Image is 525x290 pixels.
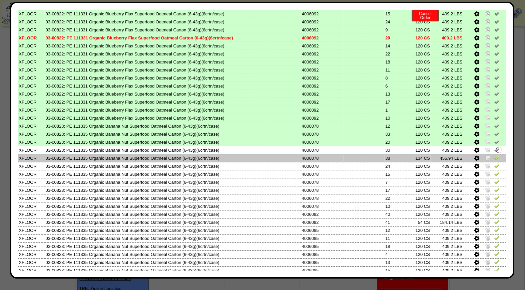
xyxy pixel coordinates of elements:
[18,234,45,242] td: XFLOOR
[494,139,500,144] img: Un-Verify Pick
[385,26,406,34] td: 9
[45,266,301,274] td: 03-00823: PE 111335 Organic Banana Nut Superfood Oatmeal Carton (6-43g)(6crtn/case)
[485,139,491,144] img: Zero Item and Verify
[385,42,406,50] td: 14
[485,187,491,192] img: Zero Item and Verify
[301,74,344,82] td: 4006092
[431,106,463,114] td: 409.2 LBS
[485,267,491,273] img: Zero Item and Verify
[485,211,491,216] img: Zero Item and Verify
[301,58,344,66] td: 4006092
[45,122,301,130] td: 03-00823: PE 111335 Organic Banana Nut Superfood Oatmeal Carton (6-43g)(6crtn/case)
[494,11,500,16] img: Un-Verify Pick
[45,226,301,234] td: 03-00823: PE 111335 Organic Banana Nut Superfood Oatmeal Carton (6-43g)(6crtn/case)
[301,178,344,186] td: 4006078
[406,138,431,146] td: 120 CS
[431,234,463,242] td: 409.2 LBS
[301,226,344,234] td: 4006085
[431,50,463,58] td: 409.2 LBS
[494,123,500,128] img: Un-Verify Pick
[431,186,463,194] td: 409.2 LBS
[485,51,491,56] img: Zero Item and Verify
[485,235,491,241] img: Zero Item and Verify
[494,211,500,216] img: Verify Pick
[431,226,463,234] td: 409.2 LBS
[485,11,491,16] img: Zero Item and Verify
[18,162,45,170] td: XFLOOR
[18,186,45,194] td: XFLOOR
[406,178,431,186] td: 120 CS
[406,170,431,178] td: 120 CS
[45,10,301,18] td: 03-00822: PE 111331 Organic Blueberry Flax Superfood Oatmeal Carton (6-43g)(6crtn/case)
[485,35,491,40] img: Zero Item and Verify
[406,194,431,202] td: 120 CS
[301,154,344,162] td: 4006078
[406,186,431,194] td: 120 CS
[45,202,301,210] td: 03-00823: PE 111335 Organic Banana Nut Superfood Oatmeal Carton (6-43g)(6crtn/case)
[431,26,463,34] td: 409.2 LBS
[385,138,406,146] td: 20
[495,146,503,154] img: spinner-alpha-0.gif
[485,227,491,233] img: Zero Item and Verify
[431,114,463,122] td: 409.2 LBS
[494,147,500,152] img: Un-Verify Pick
[406,82,431,90] td: 120 CS
[431,162,463,170] td: 409.2 LBS
[18,50,45,58] td: XFLOOR
[301,34,344,42] td: 4006092
[485,155,491,160] img: Zero Item and Verify
[431,122,463,130] td: 409.2 LBS
[485,251,491,257] img: Zero Item and Verify
[45,26,301,34] td: 03-00822: PE 111331 Organic Blueberry Flax Superfood Oatmeal Carton (6-43g)(6crtn/case)
[301,250,344,258] td: 4006085
[431,194,463,202] td: 409.2 LBS
[301,218,344,226] td: 4006082
[385,218,406,226] td: 41
[494,171,500,176] img: Verify Pick
[18,130,45,138] td: XFLOOR
[485,203,491,208] img: Zero Item and Verify
[45,34,301,42] td: 03-00822: PE 111331 Organic Blueberry Flax Superfood Oatmeal Carton (6-43g)(6crtn/case)
[301,242,344,250] td: 4006085
[485,219,491,225] img: Zero Item and Verify
[494,163,500,168] img: Verify Pick
[494,243,500,249] img: Verify Pick
[494,219,500,225] img: Verify Pick
[406,90,431,98] td: 120 CS
[406,122,431,130] td: 120 CS
[485,59,491,64] img: Zero Item and Verify
[385,258,406,266] td: 13
[45,130,301,138] td: 03-00823: PE 111335 Organic Banana Nut Superfood Oatmeal Carton (6-43g)(6crtn/case)
[406,50,431,58] td: 120 CS
[45,210,301,218] td: 03-00823: PE 111335 Organic Banana Nut Superfood Oatmeal Carton (6-43g)(6crtn/case)
[485,83,491,88] img: Zero Item and Verify
[406,226,431,234] td: 120 CS
[385,202,406,210] td: 10
[45,250,301,258] td: 03-00823: PE 111335 Organic Banana Nut Superfood Oatmeal Carton (6-43g)(6crtn/case)
[18,266,45,274] td: XFLOOR
[45,170,301,178] td: 03-00823: PE 111335 Organic Banana Nut Superfood Oatmeal Carton (6-43g)(6crtn/case)
[485,115,491,120] img: Zero Item and Verify
[385,226,406,234] td: 12
[431,178,463,186] td: 409.2 LBS
[406,130,431,138] td: 120 CS
[45,66,301,74] td: 03-00822: PE 111331 Organic Blueberry Flax Superfood Oatmeal Carton (6-43g)(6crtn/case)
[301,106,344,114] td: 4006092
[485,131,491,136] img: Zero Item and Verify
[45,162,301,170] td: 03-00823: PE 111335 Organic Banana Nut Superfood Oatmeal Carton (6-43g)(6crtn/case)
[494,155,500,160] img: Verify Pick
[18,10,45,18] td: XFLOOR
[18,74,45,82] td: XFLOOR
[301,90,344,98] td: 4006092
[385,34,406,42] td: 20
[301,130,344,138] td: 4006078
[385,50,406,58] td: 22
[485,19,491,24] img: Zero Item and Verify
[385,10,406,18] td: 15
[385,162,406,170] td: 24
[301,82,344,90] td: 4006092
[301,66,344,74] td: 4006092
[406,162,431,170] td: 120 CS
[301,122,344,130] td: 4006078
[485,179,491,184] img: Zero Item and Verify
